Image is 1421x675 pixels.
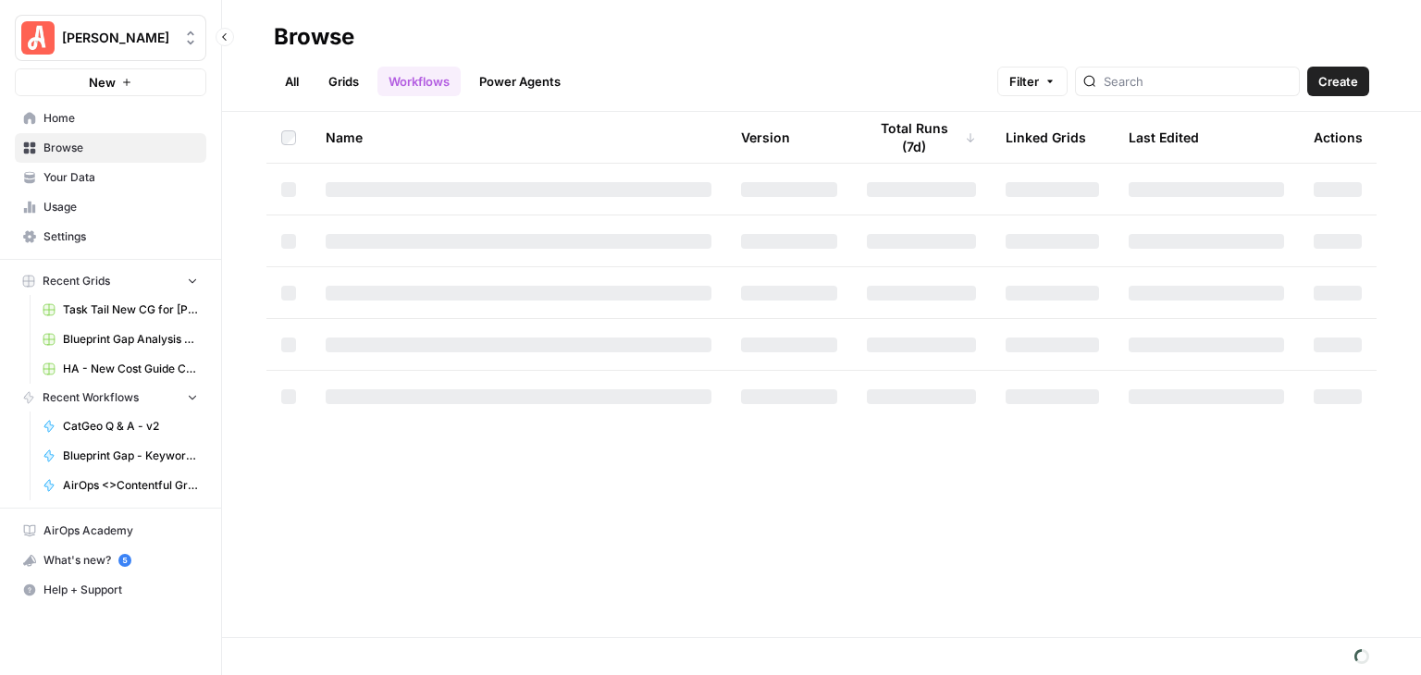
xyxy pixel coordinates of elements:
[43,582,198,598] span: Help + Support
[317,67,370,96] a: Grids
[15,192,206,222] a: Usage
[15,384,206,411] button: Recent Workflows
[1318,72,1358,91] span: Create
[118,554,131,567] a: 5
[21,21,55,55] img: Angi Logo
[997,67,1068,96] button: Filter
[1006,112,1086,163] div: Linked Grids
[15,15,206,61] button: Workspace: Angi
[63,477,198,494] span: AirOps <>Contentful Grouped Answers per Question CSV
[377,67,461,96] a: Workflows
[43,110,198,127] span: Home
[62,29,174,47] span: [PERSON_NAME]
[122,556,127,565] text: 5
[43,522,198,539] span: AirOps Academy
[15,267,206,295] button: Recent Grids
[274,67,310,96] a: All
[34,295,206,325] a: Task Tail New CG for [PERSON_NAME] Grid
[468,67,572,96] a: Power Agents
[1314,112,1363,163] div: Actions
[741,112,790,163] div: Version
[15,575,206,605] button: Help + Support
[63,448,198,464] span: Blueprint Gap - Keyword Idea Generator
[15,133,206,163] a: Browse
[1129,112,1199,163] div: Last Edited
[15,68,206,96] button: New
[15,516,206,546] a: AirOps Academy
[1104,72,1291,91] input: Search
[326,112,711,163] div: Name
[15,546,206,575] button: What's new? 5
[43,228,198,245] span: Settings
[43,389,139,406] span: Recent Workflows
[274,22,354,52] div: Browse
[15,222,206,252] a: Settings
[15,104,206,133] a: Home
[34,471,206,500] a: AirOps <>Contentful Grouped Answers per Question CSV
[34,441,206,471] a: Blueprint Gap - Keyword Idea Generator
[63,331,198,348] span: Blueprint Gap Analysis Grid
[89,73,116,92] span: New
[43,169,198,186] span: Your Data
[867,112,976,163] div: Total Runs (7d)
[15,163,206,192] a: Your Data
[34,325,206,354] a: Blueprint Gap Analysis Grid
[43,140,198,156] span: Browse
[16,546,205,574] div: What's new?
[63,301,198,318] span: Task Tail New CG for [PERSON_NAME] Grid
[34,411,206,441] a: CatGeo Q & A - v2
[34,354,206,384] a: HA - New Cost Guide Creation Grid
[43,199,198,215] span: Usage
[1009,72,1039,91] span: Filter
[63,418,198,435] span: CatGeo Q & A - v2
[1307,67,1369,96] button: Create
[63,361,198,377] span: HA - New Cost Guide Creation Grid
[43,273,110,289] span: Recent Grids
